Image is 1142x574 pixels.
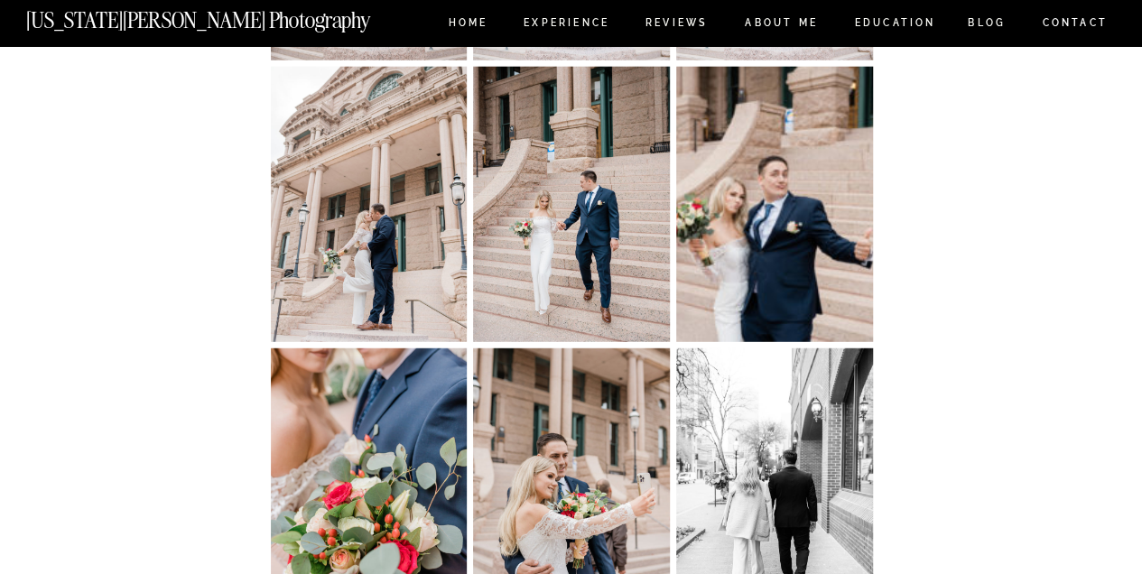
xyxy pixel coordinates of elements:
a: CONTACT [1037,14,1112,33]
a: Experience [519,18,614,33]
a: EDUCATION [848,18,942,33]
a: [US_STATE][PERSON_NAME] Photography [26,9,479,24]
a: HOME [442,18,494,33]
a: BLOG [965,18,1008,33]
a: ABOUT ME [740,18,822,33]
a: REVIEWS [643,18,710,33]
